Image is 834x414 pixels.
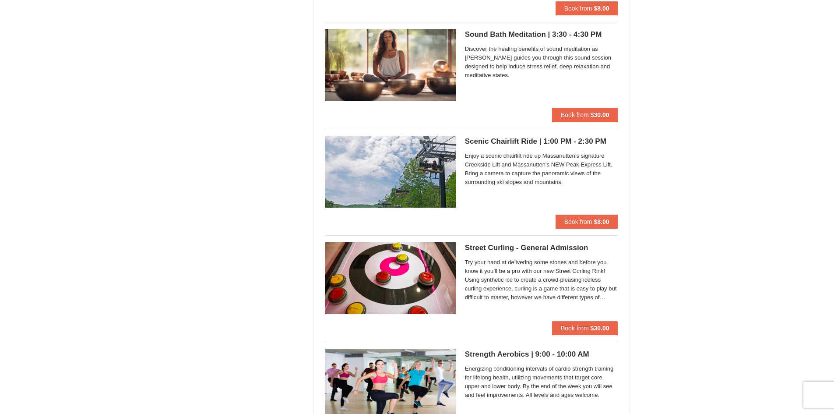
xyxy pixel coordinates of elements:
span: Discover the healing benefits of sound meditation as [PERSON_NAME] guides you through this sound ... [465,45,618,80]
img: 18871151-77-b4dd4412.jpg [325,29,456,101]
button: Book from $30.00 [552,108,618,122]
span: Energizing conditioning intervals of cardio strength training for lifelong health, utilizing move... [465,364,618,400]
span: Book from [561,111,589,118]
strong: $30.00 [591,325,609,332]
h5: Sound Bath Meditation | 3:30 - 4:30 PM [465,30,618,39]
img: 15390471-88-44377514.jpg [325,242,456,314]
button: Book from $30.00 [552,321,618,335]
span: Book from [564,218,592,225]
span: Try your hand at delivering some stones and before you know it you’ll be a pro with our new Stree... [465,258,618,302]
span: Enjoy a scenic chairlift ride up Massanutten’s signature Creekside Lift and Massanutten's NEW Pea... [465,152,618,187]
h5: Strength Aerobics | 9:00 - 10:00 AM [465,350,618,359]
strong: $30.00 [591,111,609,118]
h5: Street Curling - General Admission [465,244,618,252]
span: Book from [561,325,589,332]
strong: $8.00 [594,218,609,225]
h5: Scenic Chairlift Ride | 1:00 PM - 2:30 PM [465,137,618,146]
button: Book from $8.00 [556,1,618,15]
img: 24896431-9-664d1467.jpg [325,136,456,208]
button: Book from $8.00 [556,215,618,229]
strong: $8.00 [594,5,609,12]
span: Book from [564,5,592,12]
